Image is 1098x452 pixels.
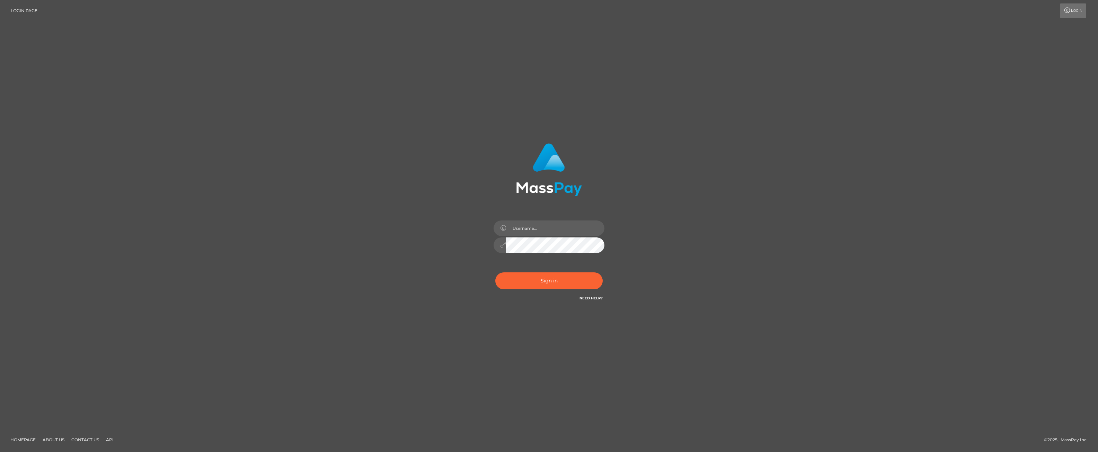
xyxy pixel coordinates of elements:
a: Login Page [11,3,37,18]
input: Username... [506,220,604,236]
a: Need Help? [579,296,603,300]
a: Homepage [8,434,38,445]
a: Login [1060,3,1086,18]
a: Contact Us [69,434,102,445]
img: MassPay Login [516,143,582,196]
a: About Us [40,434,67,445]
a: API [103,434,116,445]
div: © 2025 , MassPay Inc. [1044,436,1093,444]
button: Sign in [495,272,603,289]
